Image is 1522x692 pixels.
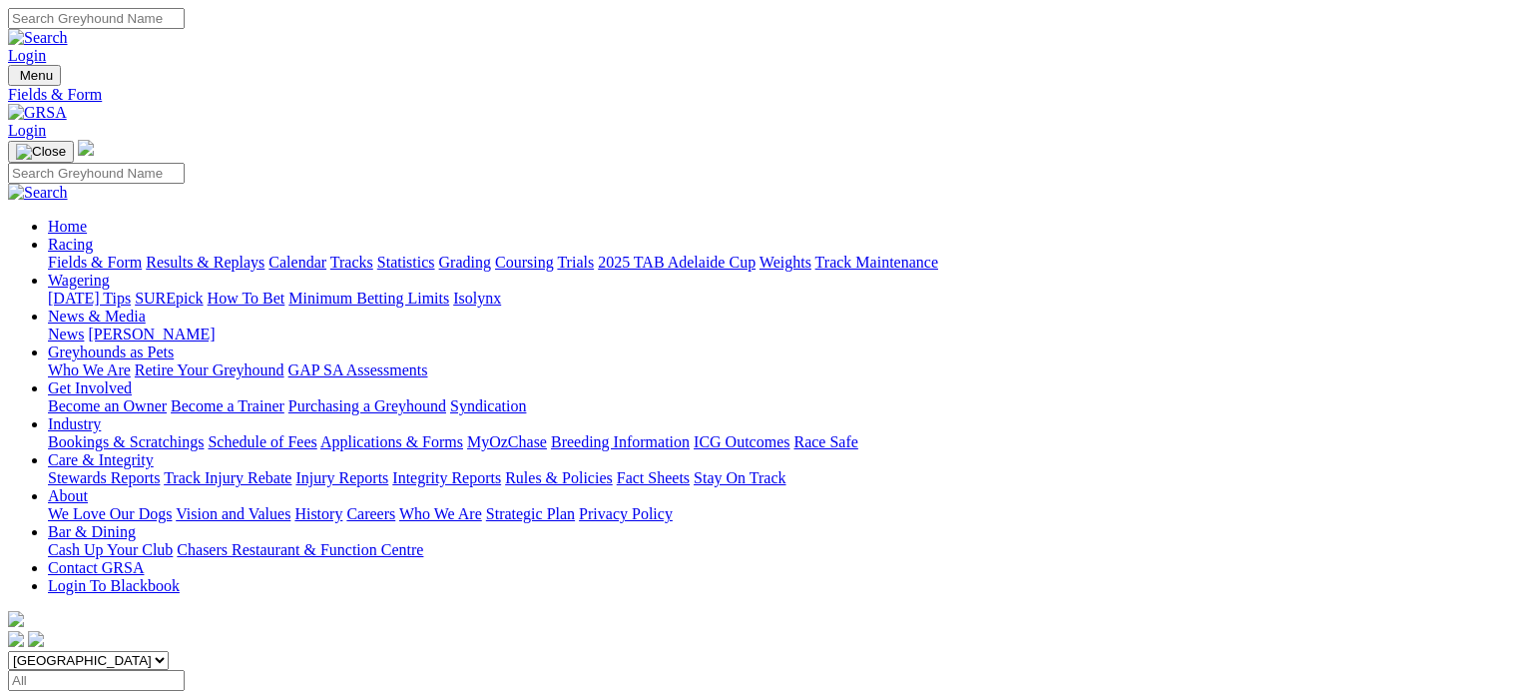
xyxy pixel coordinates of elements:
a: MyOzChase [467,433,547,450]
img: logo-grsa-white.png [8,611,24,627]
a: Retire Your Greyhound [135,361,284,378]
div: Racing [48,254,1514,272]
a: News [48,326,84,343]
a: Privacy Policy [579,505,673,522]
div: Industry [48,433,1514,451]
div: News & Media [48,326,1514,344]
a: Who We Are [399,505,482,522]
img: Search [8,29,68,47]
a: Applications & Forms [320,433,463,450]
a: Integrity Reports [392,469,501,486]
span: Menu [20,68,53,83]
a: Isolynx [453,290,501,307]
a: Schedule of Fees [208,433,316,450]
a: Bar & Dining [48,523,136,540]
a: Minimum Betting Limits [288,290,449,307]
a: Strategic Plan [486,505,575,522]
a: 2025 TAB Adelaide Cup [598,254,756,271]
a: Fields & Form [48,254,142,271]
a: Track Maintenance [815,254,938,271]
input: Search [8,163,185,184]
a: Who We Are [48,361,131,378]
button: Toggle navigation [8,141,74,163]
a: Tracks [330,254,373,271]
a: Breeding Information [551,433,690,450]
a: Coursing [495,254,554,271]
a: We Love Our Dogs [48,505,172,522]
a: [DATE] Tips [48,290,131,307]
img: Close [16,144,66,160]
input: Search [8,8,185,29]
a: Vision and Values [176,505,290,522]
a: Care & Integrity [48,451,154,468]
a: ICG Outcomes [694,433,789,450]
input: Select date [8,670,185,691]
a: Fields & Form [8,86,1514,104]
a: Statistics [377,254,435,271]
a: Home [48,218,87,235]
a: News & Media [48,308,146,325]
div: Get Involved [48,397,1514,415]
img: GRSA [8,104,67,122]
a: Stewards Reports [48,469,160,486]
a: Chasers Restaurant & Function Centre [177,541,423,558]
a: Racing [48,236,93,253]
div: Care & Integrity [48,469,1514,487]
a: Calendar [268,254,326,271]
a: Results & Replays [146,254,264,271]
a: How To Bet [208,290,285,307]
a: Stay On Track [694,469,785,486]
a: Industry [48,415,101,432]
a: Purchasing a Greyhound [288,397,446,414]
button: Toggle navigation [8,65,61,86]
a: Rules & Policies [505,469,613,486]
a: SUREpick [135,290,203,307]
a: Wagering [48,272,110,289]
a: Race Safe [793,433,857,450]
a: Greyhounds as Pets [48,344,174,360]
img: twitter.svg [28,631,44,647]
a: About [48,487,88,504]
a: History [294,505,342,522]
img: Search [8,184,68,202]
div: Greyhounds as Pets [48,361,1514,379]
a: Injury Reports [295,469,388,486]
div: About [48,505,1514,523]
a: Careers [346,505,395,522]
a: Become a Trainer [171,397,284,414]
div: Wagering [48,290,1514,308]
a: Weights [760,254,811,271]
a: Trials [557,254,594,271]
a: Get Involved [48,379,132,396]
a: Cash Up Your Club [48,541,173,558]
a: Login [8,47,46,64]
a: GAP SA Assessments [288,361,428,378]
a: Bookings & Scratchings [48,433,204,450]
a: Login [8,122,46,139]
a: Grading [439,254,491,271]
a: Become an Owner [48,397,167,414]
a: Fact Sheets [617,469,690,486]
a: [PERSON_NAME] [88,326,215,343]
a: Syndication [450,397,526,414]
a: Track Injury Rebate [164,469,291,486]
a: Login To Blackbook [48,577,180,594]
a: Contact GRSA [48,559,144,576]
div: Bar & Dining [48,541,1514,559]
img: facebook.svg [8,631,24,647]
img: logo-grsa-white.png [78,140,94,156]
